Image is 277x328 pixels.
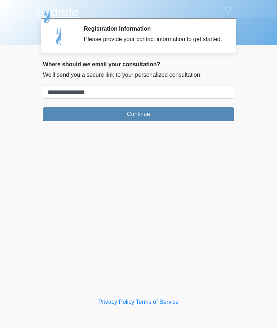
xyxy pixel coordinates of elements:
div: Please provide your contact information to get started. [84,35,223,44]
h2: Where should we email your consultation? [43,61,234,68]
a: Terms of Service [136,299,179,305]
img: Agent Avatar [48,25,70,47]
a: Privacy Policy [98,299,135,305]
img: Hydrate IV Bar - Arcadia Logo [36,5,80,24]
button: Continue [43,107,234,121]
p: We'll send you a secure link to your personalized consultation. [43,71,234,79]
a: | [134,299,136,305]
